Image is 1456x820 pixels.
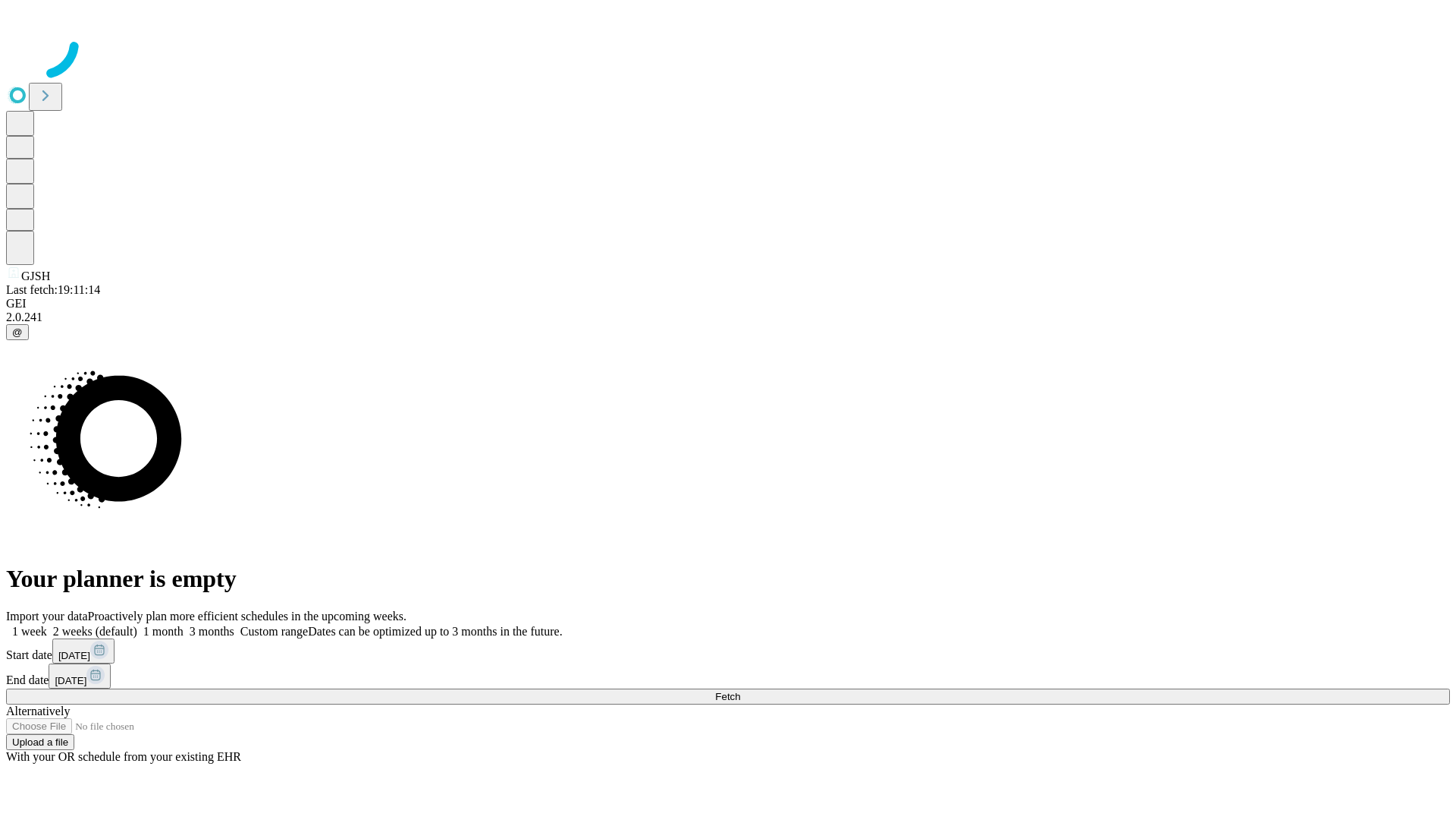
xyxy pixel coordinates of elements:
[6,283,100,296] span: Last fetch: 19:11:14
[6,664,1450,689] div: End date
[58,650,90,661] span: [DATE]
[12,625,47,638] span: 1 week
[143,625,184,638] span: 1 month
[6,297,1450,311] div: GEI
[53,625,137,638] span: 2 weeks (default)
[6,565,1450,593] h1: Your planner is empty
[6,324,29,340] button: @
[12,326,23,338] span: @
[55,675,86,686] span: [DATE]
[6,639,1450,664] div: Start date
[52,639,115,664] button: [DATE]
[6,705,70,717] span: Alternatively
[6,750,241,763] span: With your OR schedule from your existing EHR
[6,311,1450,324] div: 2.0.241
[21,270,50,282] span: GJSH
[715,691,740,702] span: Fetch
[308,625,562,638] span: Dates can be optimized up to 3 months in the future.
[6,689,1450,705] button: Fetch
[190,625,234,638] span: 3 months
[88,610,406,623] span: Proactively plan more efficient schedules in the upcoming weeks.
[240,625,308,638] span: Custom range
[6,734,74,750] button: Upload a file
[6,610,88,623] span: Import your data
[49,664,111,689] button: [DATE]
